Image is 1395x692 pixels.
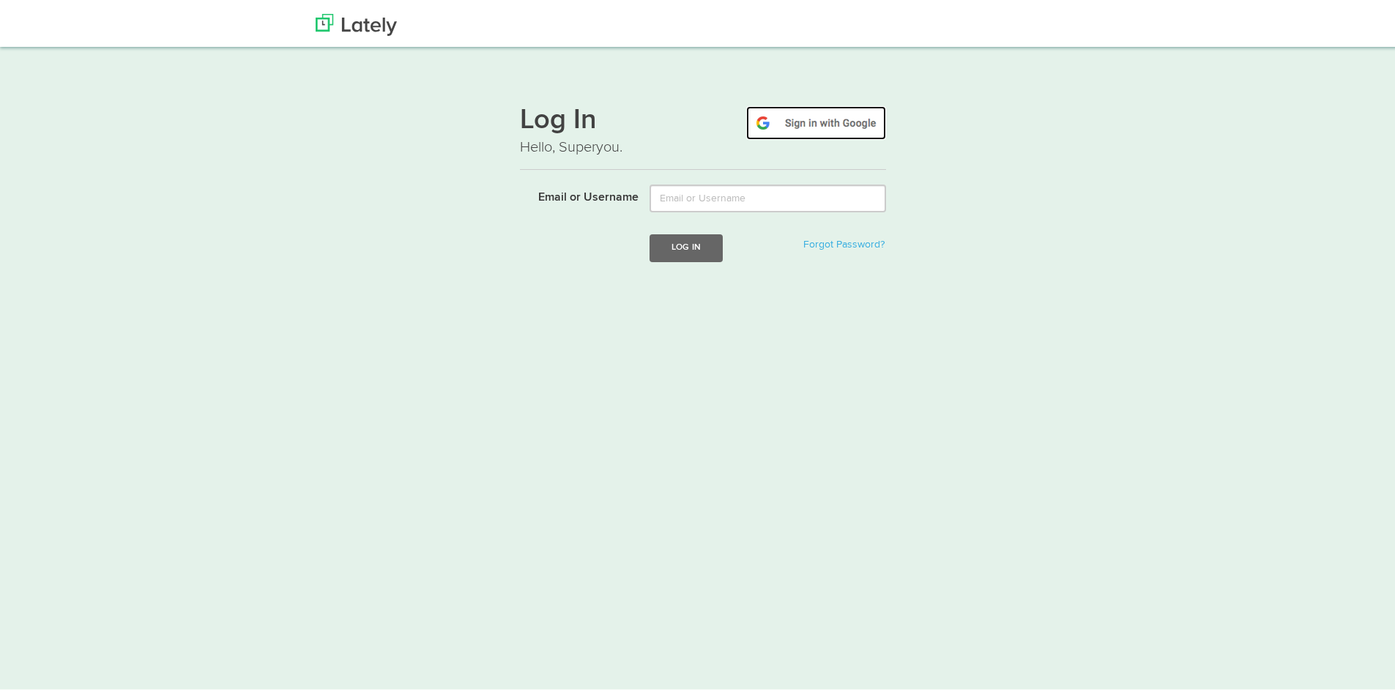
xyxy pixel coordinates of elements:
label: Email or Username [509,182,639,204]
h1: Log In [520,103,886,134]
p: Hello, Superyou. [520,134,886,155]
button: Log In [650,231,723,258]
a: Forgot Password? [803,237,885,247]
input: Email or Username [650,182,886,209]
img: Lately [316,11,397,33]
img: google-signin.png [746,103,886,137]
